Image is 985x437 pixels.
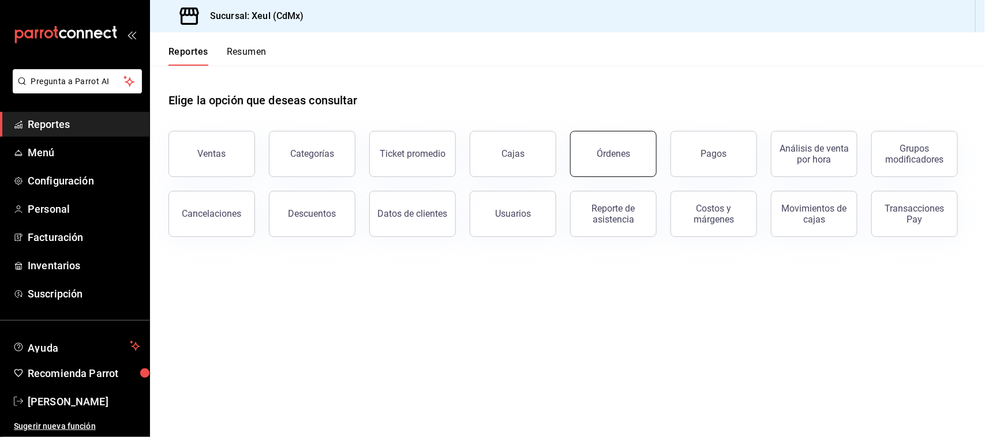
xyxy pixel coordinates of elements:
div: Grupos modificadores [879,143,950,165]
div: Costos y márgenes [678,203,750,225]
button: Ticket promedio [369,131,456,177]
button: Movimientos de cajas [771,191,857,237]
button: Usuarios [470,191,556,237]
button: Datos de clientes [369,191,456,237]
button: Grupos modificadores [871,131,958,177]
span: Recomienda Parrot [28,366,140,381]
div: Categorías [290,148,334,159]
button: Análisis de venta por hora [771,131,857,177]
div: navigation tabs [168,46,267,66]
div: Descuentos [289,208,336,219]
span: Ayuda [28,339,125,353]
button: Pagos [671,131,757,177]
h1: Elige la opción que deseas consultar [168,92,358,109]
button: Reporte de asistencia [570,191,657,237]
button: Transacciones Pay [871,191,958,237]
div: Usuarios [495,208,531,219]
div: Ventas [198,148,226,159]
span: Reportes [28,116,140,132]
div: Datos de clientes [378,208,448,219]
button: Cajas [470,131,556,177]
span: Sugerir nueva función [14,420,140,432]
button: open_drawer_menu [127,30,136,39]
button: Descuentos [269,191,355,237]
div: Órdenes [597,148,630,159]
button: Órdenes [570,131,657,177]
div: Ticket promedio [380,148,445,159]
button: Reportes [168,46,208,66]
span: [PERSON_NAME] [28,394,140,409]
span: Menú [28,145,140,160]
div: Cancelaciones [182,208,242,219]
button: Ventas [168,131,255,177]
a: Pregunta a Parrot AI [8,84,142,96]
div: Pagos [701,148,727,159]
button: Resumen [227,46,267,66]
div: Movimientos de cajas [778,203,850,225]
div: Análisis de venta por hora [778,143,850,165]
span: Personal [28,201,140,217]
span: Inventarios [28,258,140,273]
span: Configuración [28,173,140,189]
span: Facturación [28,229,140,245]
div: Transacciones Pay [879,203,950,225]
span: Pregunta a Parrot AI [31,76,124,88]
button: Cancelaciones [168,191,255,237]
div: Reporte de asistencia [578,203,649,225]
button: Pregunta a Parrot AI [13,69,142,93]
div: Cajas [501,148,525,159]
span: Suscripción [28,286,140,302]
button: Costos y márgenes [671,191,757,237]
h3: Sucursal: Xeul (CdMx) [201,9,304,23]
button: Categorías [269,131,355,177]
